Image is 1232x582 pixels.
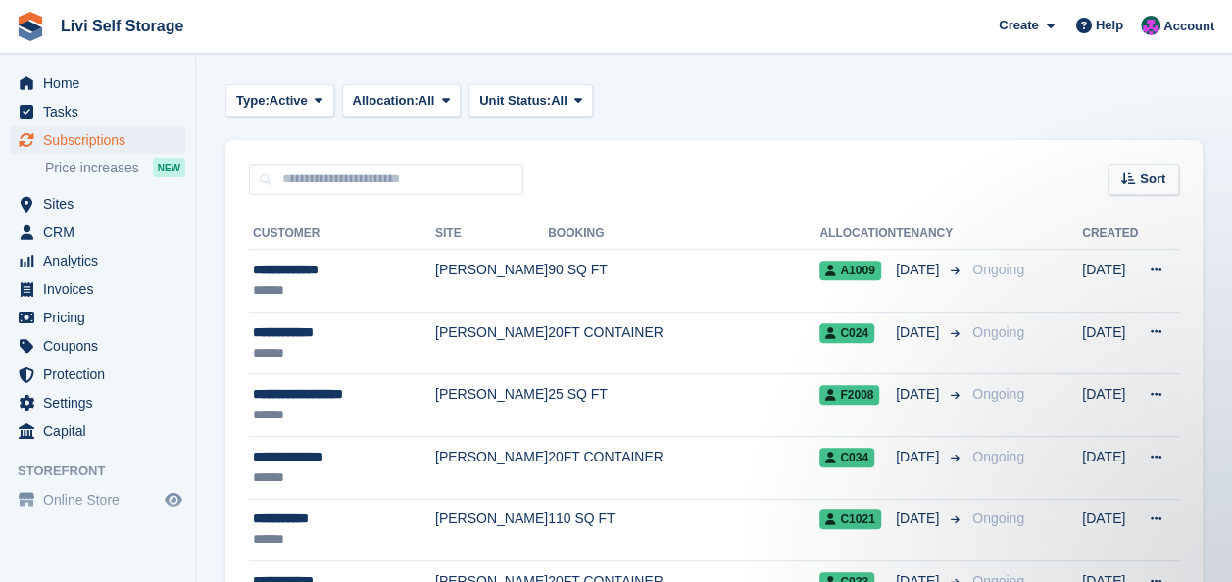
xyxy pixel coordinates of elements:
[43,190,161,218] span: Sites
[896,509,943,529] span: [DATE]
[972,386,1024,402] span: Ongoing
[1140,170,1165,189] span: Sort
[18,461,195,481] span: Storefront
[43,70,161,97] span: Home
[819,323,874,343] span: C024
[1082,218,1138,250] th: Created
[419,91,435,111] span: All
[10,126,185,154] a: menu
[53,10,191,42] a: Livi Self Storage
[10,304,185,331] a: menu
[1163,17,1214,36] span: Account
[896,447,943,467] span: [DATE]
[896,322,943,343] span: [DATE]
[1096,16,1123,35] span: Help
[972,510,1024,526] span: Ongoing
[10,361,185,388] a: menu
[551,91,567,111] span: All
[43,98,161,125] span: Tasks
[353,91,419,111] span: Allocation:
[270,91,308,111] span: Active
[10,389,185,416] a: menu
[819,448,874,467] span: C034
[819,261,880,280] span: A1009
[10,70,185,97] a: menu
[1082,250,1138,313] td: [DATE]
[972,262,1024,277] span: Ongoing
[10,417,185,445] a: menu
[10,98,185,125] a: menu
[435,436,548,499] td: [PERSON_NAME]
[1141,16,1160,35] img: Graham Cameron
[43,417,161,445] span: Capital
[479,91,551,111] span: Unit Status:
[10,486,185,513] a: menu
[896,260,943,280] span: [DATE]
[819,218,896,250] th: Allocation
[43,218,161,246] span: CRM
[435,250,548,313] td: [PERSON_NAME]
[548,436,819,499] td: 20FT CONTAINER
[236,91,270,111] span: Type:
[435,499,548,561] td: [PERSON_NAME]
[548,499,819,561] td: 110 SQ FT
[435,374,548,437] td: [PERSON_NAME]
[468,84,593,117] button: Unit Status: All
[10,332,185,360] a: menu
[43,275,161,303] span: Invoices
[153,158,185,177] div: NEW
[10,275,185,303] a: menu
[548,312,819,374] td: 20FT CONTAINER
[43,304,161,331] span: Pricing
[45,157,185,178] a: Price increases NEW
[43,486,161,513] span: Online Store
[43,126,161,154] span: Subscriptions
[1082,374,1138,437] td: [DATE]
[43,332,161,360] span: Coupons
[896,384,943,405] span: [DATE]
[1082,499,1138,561] td: [DATE]
[999,16,1038,35] span: Create
[43,247,161,274] span: Analytics
[162,488,185,511] a: Preview store
[896,218,964,250] th: Tenancy
[10,218,185,246] a: menu
[548,374,819,437] td: 25 SQ FT
[43,389,161,416] span: Settings
[225,84,334,117] button: Type: Active
[972,449,1024,464] span: Ongoing
[972,324,1024,340] span: Ongoing
[819,509,880,529] span: C1021
[1082,312,1138,374] td: [DATE]
[1082,436,1138,499] td: [DATE]
[249,218,435,250] th: Customer
[10,247,185,274] a: menu
[548,218,819,250] th: Booking
[548,250,819,313] td: 90 SQ FT
[435,312,548,374] td: [PERSON_NAME]
[342,84,462,117] button: Allocation: All
[435,218,548,250] th: Site
[43,361,161,388] span: Protection
[45,159,139,177] span: Price increases
[16,12,45,41] img: stora-icon-8386f47178a22dfd0bd8f6a31ec36ba5ce8667c1dd55bd0f319d3a0aa187defe.svg
[819,385,879,405] span: F2008
[10,190,185,218] a: menu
